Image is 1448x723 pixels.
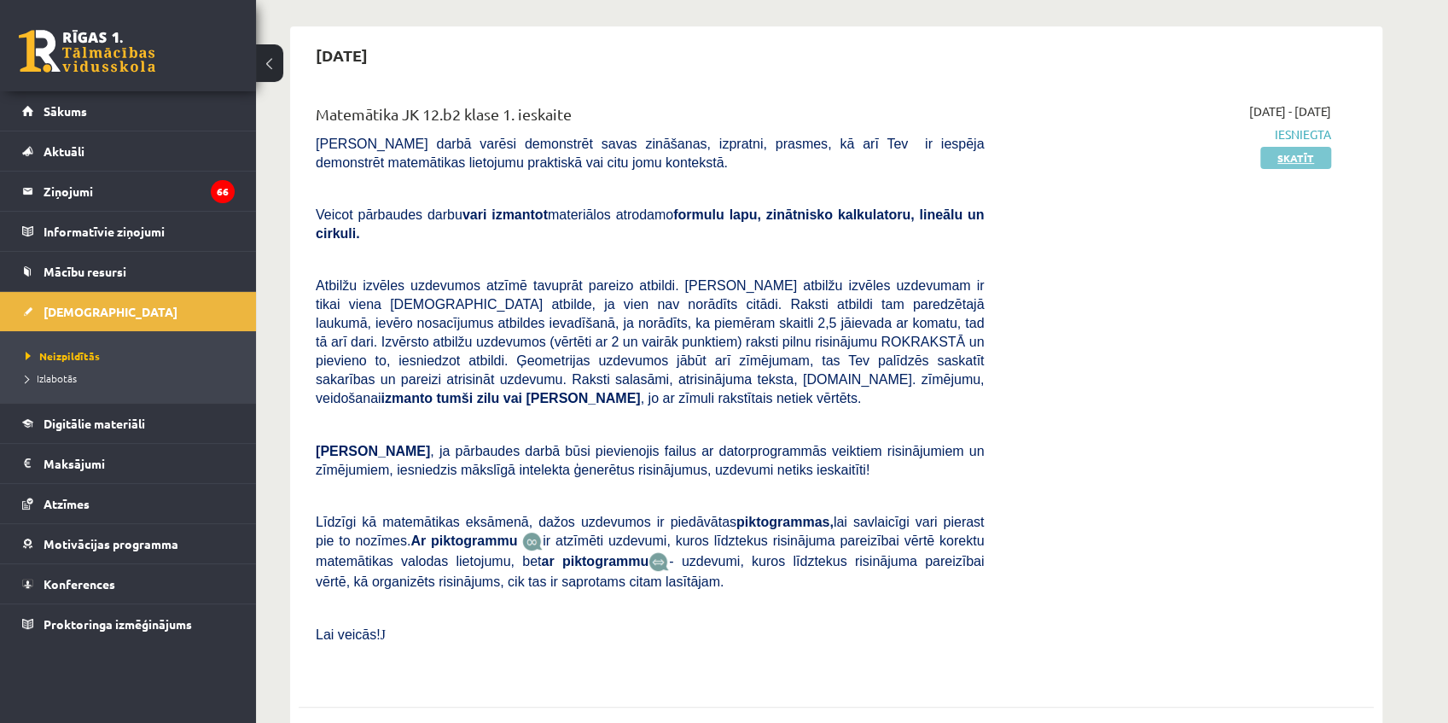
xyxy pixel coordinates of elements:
[44,172,235,211] legend: Ziņojumi
[22,444,235,483] a: Maksājumi
[22,524,235,563] a: Motivācijas programma
[381,391,433,405] b: izmanto
[522,532,543,551] img: JfuEzvunn4EvwAAAAASUVORK5CYII=
[22,252,235,291] a: Mācību resursi
[381,627,386,642] span: J
[316,207,984,241] span: Veicot pārbaudes darbu materiālos atrodamo
[22,404,235,443] a: Digitālie materiāli
[316,102,984,134] div: Matemātika JK 12.b2 klase 1. ieskaite
[316,207,984,241] b: formulu lapu, zinātnisko kalkulatoru, lineālu un cirkuli.
[462,207,548,222] b: vari izmantot
[26,371,77,385] span: Izlabotās
[44,304,177,319] span: [DEMOGRAPHIC_DATA]
[1009,125,1331,143] span: Iesniegta
[22,172,235,211] a: Ziņojumi66
[410,534,517,548] b: Ar piktogrammu
[316,627,381,642] span: Lai veicās!
[211,180,235,203] i: 66
[316,137,984,170] span: [PERSON_NAME] darbā varēsi demonstrēt savas zināšanas, izpratni, prasmes, kā arī Tev ir iespēja d...
[26,349,100,363] span: Neizpildītās
[1249,102,1331,120] span: [DATE] - [DATE]
[44,616,192,632] span: Proktoringa izmēģinājums
[44,576,115,592] span: Konferences
[44,444,235,483] legend: Maksājumi
[436,391,640,405] b: tumši zilu vai [PERSON_NAME]
[26,348,239,364] a: Neizpildītās
[44,416,145,431] span: Digitālie materiāli
[22,91,235,131] a: Sākums
[22,131,235,171] a: Aktuāli
[541,554,648,568] b: ar piktogrammu
[22,212,235,251] a: Informatīvie ziņojumi
[22,484,235,523] a: Atzīmes
[299,35,385,75] h2: [DATE]
[22,564,235,603] a: Konferences
[316,278,984,405] span: Atbilžu izvēles uzdevumos atzīmē tavuprāt pareizo atbildi. [PERSON_NAME] atbilžu izvēles uzdevuma...
[44,536,178,551] span: Motivācijas programma
[736,515,834,529] b: piktogrammas,
[22,292,235,331] a: [DEMOGRAPHIC_DATA]
[316,444,984,477] span: , ja pārbaudes darbā būsi pievienojis failus ar datorprogrammās veiktiem risinājumiem un zīmējumi...
[1260,147,1331,169] a: Skatīt
[26,370,239,386] a: Izlabotās
[44,143,84,159] span: Aktuāli
[316,515,984,548] span: Līdzīgi kā matemātikas eksāmenā, dažos uzdevumos ir piedāvātas lai savlaicīgi vari pierast pie to...
[44,496,90,511] span: Atzīmes
[44,103,87,119] span: Sākums
[19,30,155,73] a: Rīgas 1. Tālmācības vidusskola
[316,534,984,568] span: ir atzīmēti uzdevumi, kuros līdztekus risinājuma pareizībai vērtē korektu matemātikas valodas lie...
[44,264,126,279] span: Mācību resursi
[44,212,235,251] legend: Informatīvie ziņojumi
[316,444,430,458] span: [PERSON_NAME]
[648,552,669,572] img: wKvN42sLe3LLwAAAABJRU5ErkJggg==
[22,604,235,644] a: Proktoringa izmēģinājums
